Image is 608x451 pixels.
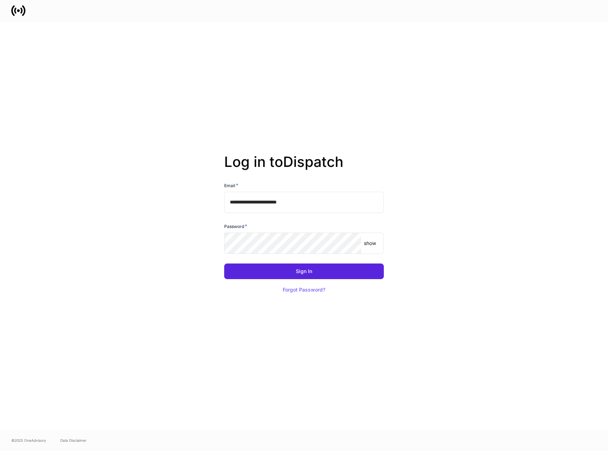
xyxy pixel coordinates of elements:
h6: Password [224,223,247,230]
h2: Log in to Dispatch [224,153,384,182]
div: Sign In [296,269,312,274]
h6: Email [224,182,238,189]
a: Data Disclaimer [60,438,87,443]
span: © 2025 OneAdvisory [11,438,46,443]
button: Forgot Password? [274,282,334,298]
p: show [364,240,376,247]
button: Sign In [224,263,384,279]
div: Forgot Password? [283,287,325,292]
